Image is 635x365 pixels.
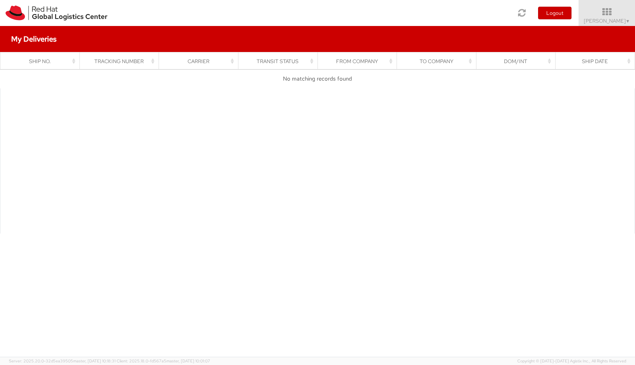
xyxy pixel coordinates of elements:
[166,58,236,65] div: Carrier
[86,58,156,65] div: Tracking Number
[584,17,630,24] span: [PERSON_NAME]
[166,358,210,364] span: master, [DATE] 10:01:07
[117,358,210,364] span: Client: 2025.18.0-fd567a5
[73,358,115,364] span: master, [DATE] 10:18:31
[517,358,626,364] span: Copyright © [DATE]-[DATE] Agistix Inc., All Rights Reserved
[11,35,56,43] h4: My Deliveries
[483,58,553,65] div: Dom/Int
[538,7,571,19] button: Logout
[7,58,77,65] div: Ship No.
[404,58,474,65] div: To Company
[245,58,315,65] div: Transit Status
[562,58,632,65] div: Ship Date
[9,358,115,364] span: Server: 2025.20.0-32d5ea39505
[6,6,107,20] img: rh-logistics-00dfa346123c4ec078e1.svg
[626,18,630,24] span: ▼
[324,58,394,65] div: From Company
